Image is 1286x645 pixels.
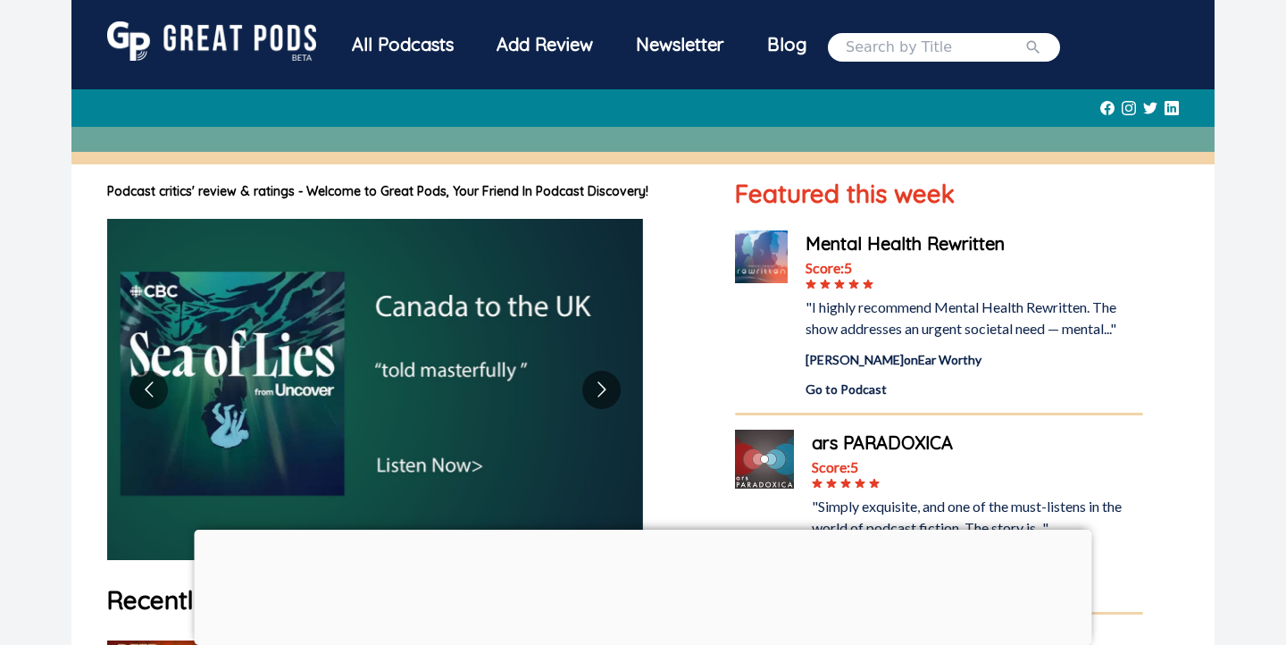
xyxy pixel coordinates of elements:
[330,21,475,72] a: All Podcasts
[806,257,1143,279] div: Score: 5
[582,371,621,409] button: Go to next slide
[846,37,1024,58] input: Search by Title
[107,182,699,201] h1: Podcast critics' review & ratings - Welcome to Great Pods, Your Friend In Podcast Discovery!
[806,230,1143,257] a: Mental Health Rewritten
[195,530,1092,641] iframe: Advertisement
[812,430,1143,457] a: ars PARADOXICA
[614,21,746,72] a: Newsletter
[107,21,316,61] img: GreatPods
[107,219,643,560] img: image
[735,230,788,283] img: Mental Health Rewritten
[806,297,1143,339] div: "I highly recommend Mental Health Rewritten. The show addresses an urgent societal need — mental..."
[812,457,1143,478] div: Score: 5
[330,21,475,68] div: All Podcasts
[812,496,1143,539] div: "Simply exquisite, and one of the must-listens in the world of podcast fiction. The story is..."
[129,371,168,409] button: Go to previous slide
[735,430,794,489] img: ars PARADOXICA
[475,21,614,68] a: Add Review
[746,21,828,68] a: Blog
[735,175,1143,213] h1: Featured this week
[107,582,699,619] h1: Recently Added Reviews
[806,350,1143,369] div: [PERSON_NAME] on Ear Worthy
[614,21,746,68] div: Newsletter
[806,380,1143,398] a: Go to Podcast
